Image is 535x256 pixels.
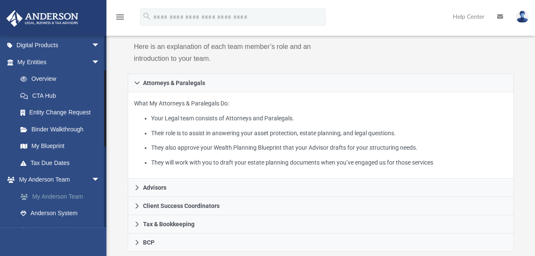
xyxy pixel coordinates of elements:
img: User Pic [516,11,529,23]
li: Your Legal team consists of Attorneys and Paralegals. [151,113,507,124]
li: They will work with you to draft your estate planning documents when you’ve engaged us for those ... [151,157,507,168]
a: My Entitiesarrow_drop_down [6,54,113,71]
a: Digital Productsarrow_drop_down [6,37,113,54]
a: Attorneys & Paralegals [128,74,513,92]
a: Client Success Coordinators [128,197,513,215]
a: BCP [128,233,513,252]
span: arrow_drop_down [92,54,109,71]
a: My Anderson Teamarrow_drop_down [6,171,113,188]
span: arrow_drop_down [92,171,109,189]
a: Binder Walkthrough [12,121,113,138]
a: Overview [12,71,113,88]
a: Advisors [128,179,513,197]
p: What My Attorneys & Paralegals Do: [134,98,507,168]
a: Anderson System [12,205,113,222]
p: Here is an explanation of each team member’s role and an introduction to your team. [134,41,315,65]
img: Anderson Advisors Platinum Portal [4,10,81,27]
a: CTA Hub [12,87,113,104]
a: My Blueprint [12,138,109,155]
a: Tax Due Dates [12,154,113,171]
span: Client Success Coordinators [143,203,220,209]
span: Tax & Bookkeeping [143,221,195,227]
a: menu [115,16,125,22]
li: They also approve your Wealth Planning Blueprint that your Advisor drafts for your structuring ne... [151,142,507,153]
i: menu [115,12,125,22]
span: Attorneys & Paralegals [143,80,205,86]
a: Entity Change Request [12,104,113,121]
li: Their role is to assist in answering your asset protection, estate planning, and legal questions. [151,128,507,139]
i: search [142,11,152,21]
a: Client Referrals [12,222,113,239]
span: arrow_drop_down [92,37,109,54]
a: My Anderson Team [12,188,113,205]
div: Attorneys & Paralegals [128,92,513,179]
span: BCP [143,239,154,245]
span: Advisors [143,185,166,191]
a: Tax & Bookkeeping [128,215,513,233]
